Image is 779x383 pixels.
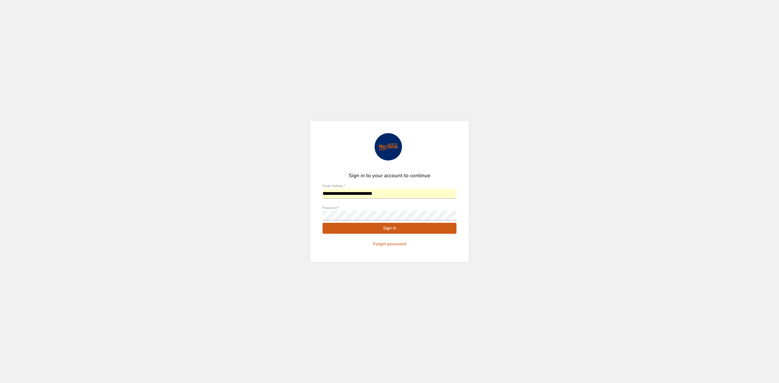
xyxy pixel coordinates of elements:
[323,173,456,179] h2: Sign in to your account to continue
[325,240,454,248] span: Forgot password
[323,239,456,250] button: Forgot password
[375,133,402,160] img: Avatar
[323,184,345,188] label: Email Address
[323,206,339,209] label: Password
[327,225,452,232] span: Sign in
[323,223,456,234] button: Sign in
